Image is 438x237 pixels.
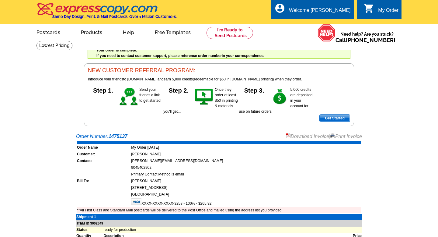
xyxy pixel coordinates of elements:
[286,134,329,139] a: Download Invoice
[163,87,194,93] h5: Step 2.
[194,87,215,107] img: step-2.gif
[131,191,361,197] td: [GEOGRAPHIC_DATA]
[139,87,161,103] span: Send your friends a link to get started
[286,133,362,140] div: |
[73,59,79,60] img: u
[335,37,395,43] span: Call
[335,31,398,43] span: Need help? Are you stuck?
[131,185,361,191] td: [STREET_ADDRESS]
[269,87,290,107] img: step-3.gif
[131,151,361,157] td: [PERSON_NAME]
[76,214,103,220] td: Shipment 1
[76,227,103,233] td: Status
[286,133,291,138] img: small-pdf-icon.gif
[77,207,361,213] td: **All First Class and Standard Mail postcards will be delivered to the Post Office and mailed usi...
[88,67,350,74] h3: NEW CUSTOMER REFERRAL PROGRAM:
[77,158,130,164] td: Contact:
[346,37,395,43] a: [PHONE_NUMBER]
[96,48,137,52] strong: Your order is complete.
[27,25,70,39] a: Postcards
[36,7,177,19] a: Same Day Design, Print, & Mail Postcards. Over 1 Million Customers.
[52,14,177,19] h4: Same Day Design, Print, & Mail Postcards. Over 1 Million Customers.
[77,144,130,150] td: Order Name
[239,87,269,93] h5: Step 3.
[76,133,362,140] div: Order Number:
[316,95,438,237] iframe: LiveChat chat widget
[88,87,118,93] h5: Step 1.
[318,24,335,42] img: help
[88,76,350,82] p: to [DOMAIN_NAME] and (redeemable for $50 in [DOMAIN_NAME] printing) when they order.
[131,198,141,205] img: visa.gif
[131,158,361,164] td: [PERSON_NAME][EMAIL_ADDRESS][DOMAIN_NAME]
[103,227,362,233] td: ready for production
[113,25,144,39] a: Help
[77,178,130,184] td: Bill To:
[363,3,374,14] i: shopping_cart
[363,7,398,14] a: shopping_cart My Order
[163,87,238,114] span: Once they order at least $50 in printing & materials you'll get...
[76,220,362,227] td: ITEM ID 3002349
[109,134,127,139] strong: 1475137
[131,171,361,177] td: Primary Contact Method is email
[131,144,361,150] td: My Order [DATE]
[71,25,112,39] a: Products
[131,164,361,171] td: 9045402902
[145,25,200,39] a: Free Templates
[239,87,313,114] span: 5,000 credits are deposited in your account for use on future orders
[88,77,123,81] span: Introduce your friends
[164,77,193,81] span: earn 5,000 credits
[131,198,361,207] td: XXXX-XXXX-XXXX-3258 - 100% - $265.92
[289,8,350,16] div: Welcome [PERSON_NAME]
[131,178,361,184] td: [PERSON_NAME]
[77,151,130,157] td: Customer:
[378,8,398,16] div: My Order
[118,87,139,107] img: step-1.gif
[274,3,285,14] i: account_circle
